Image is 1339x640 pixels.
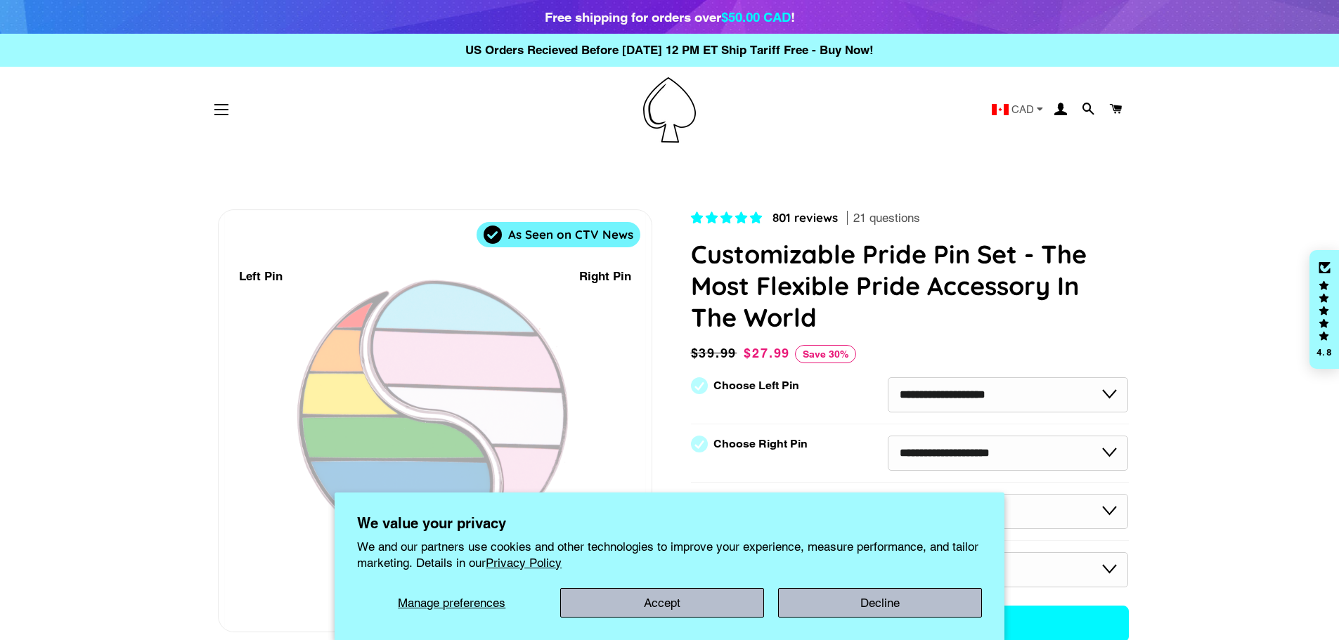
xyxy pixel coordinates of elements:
span: $39.99 [691,346,737,360]
span: 801 reviews [772,210,838,225]
span: 21 questions [853,210,920,227]
button: Manage preferences [357,588,546,618]
div: Click to open Judge.me floating reviews tab [1309,250,1339,370]
span: Save 30% [795,345,856,363]
label: Choose Left Pin [713,379,799,392]
img: Pin-Ace [643,77,696,143]
span: CAD [1011,104,1034,115]
span: $50.00 CAD [721,9,791,25]
div: 4.8 [1316,348,1333,357]
div: Free shipping for orders over ! [545,7,795,27]
div: Right Pin [579,267,631,286]
h1: Customizable Pride Pin Set - The Most Flexible Pride Accessory In The World [691,238,1129,333]
button: Accept [560,588,764,618]
a: Privacy Policy [486,556,562,570]
span: $27.99 [744,346,790,360]
span: 4.83 stars [691,211,765,225]
label: Choose Right Pin [713,438,808,450]
h2: We value your privacy [357,515,982,532]
p: We and our partners use cookies and other technologies to improve your experience, measure perfor... [357,539,982,570]
button: Decline [778,588,982,618]
span: Manage preferences [398,596,505,610]
div: 1 / 7 [219,210,652,632]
